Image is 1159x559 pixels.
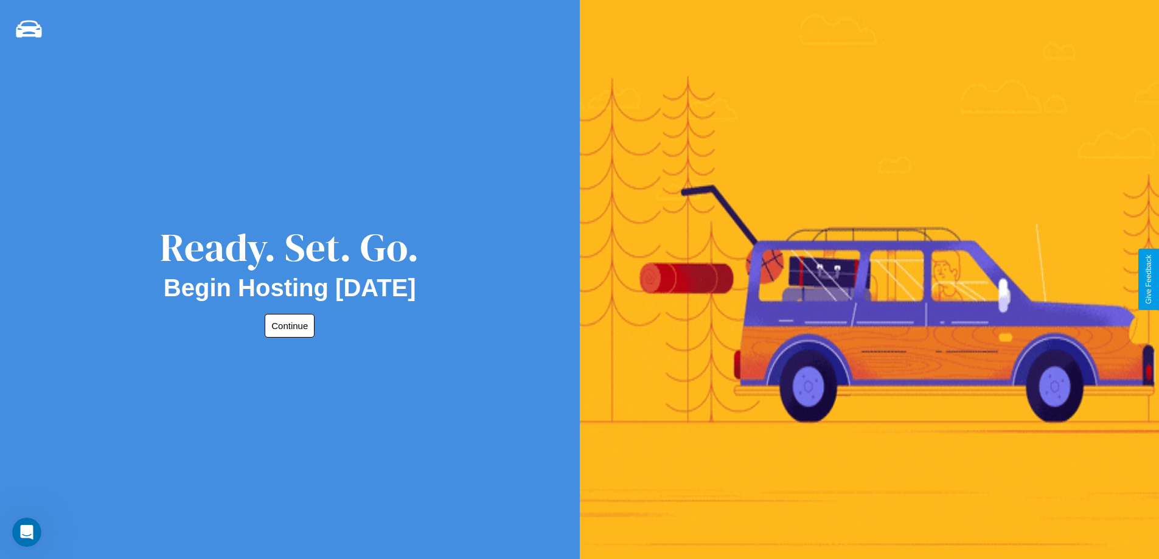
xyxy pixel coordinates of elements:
[12,518,41,547] iframe: Intercom live chat
[164,274,416,302] h2: Begin Hosting [DATE]
[160,220,419,274] div: Ready. Set. Go.
[265,314,315,338] button: Continue
[1144,255,1153,304] div: Give Feedback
